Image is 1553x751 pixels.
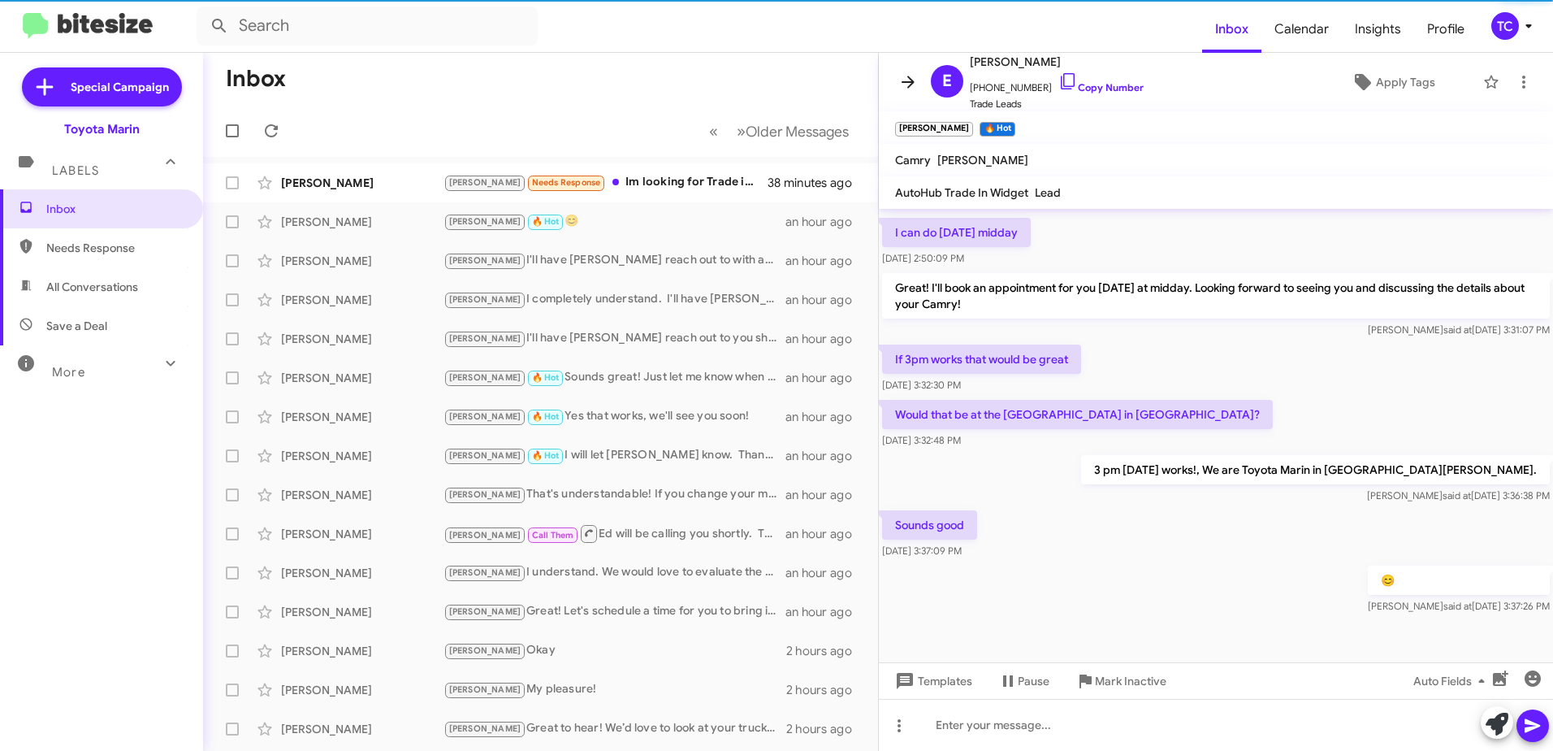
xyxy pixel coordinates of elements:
[52,163,99,178] span: Labels
[46,318,107,334] span: Save a Deal
[785,448,865,464] div: an hour ago
[1368,323,1550,336] span: [PERSON_NAME] [DATE] 3:31:07 PM
[22,67,182,106] a: Special Campaign
[709,121,718,141] span: «
[64,121,140,137] div: Toyota Marin
[443,602,785,621] div: Great! Let's schedule a time for you to bring in the Forte so we can take a closer look and discu...
[443,212,785,231] div: 😊
[768,175,865,191] div: 38 minutes ago
[785,526,865,542] div: an hour ago
[727,115,859,148] button: Next
[226,66,286,92] h1: Inbox
[281,253,443,269] div: [PERSON_NAME]
[785,487,865,503] div: an hour ago
[985,666,1062,696] button: Pause
[71,79,169,95] span: Special Campaign
[1081,455,1550,484] p: 3 pm [DATE] works!, We are Toyota Marin in [GEOGRAPHIC_DATA][PERSON_NAME].
[443,719,786,738] div: Great to hear! We’d love to look at your truck. [PERSON_NAME] is off [DATE], but please let me kn...
[532,530,574,540] span: Call Them
[281,448,443,464] div: [PERSON_NAME]
[532,216,560,227] span: 🔥 Hot
[1261,6,1342,53] a: Calendar
[970,72,1144,96] span: [PHONE_NUMBER]
[1202,6,1261,53] span: Inbox
[449,723,521,734] span: [PERSON_NAME]
[443,368,785,387] div: Sounds great! Just let me know when you're ready to schedule your appointment for [DATE] afternoo...
[882,379,961,391] span: [DATE] 3:32:30 PM
[281,370,443,386] div: [PERSON_NAME]
[1376,67,1435,97] span: Apply Tags
[737,121,746,141] span: »
[281,331,443,347] div: [PERSON_NAME]
[46,240,184,256] span: Needs Response
[281,487,443,503] div: [PERSON_NAME]
[970,96,1144,112] span: Trade Leads
[443,173,768,192] div: Im looking for Trade in only
[46,279,138,295] span: All Conversations
[1414,6,1477,53] a: Profile
[449,333,521,344] span: [PERSON_NAME]
[281,214,443,230] div: [PERSON_NAME]
[532,450,560,461] span: 🔥 Hot
[281,565,443,581] div: [PERSON_NAME]
[1367,489,1550,501] span: [PERSON_NAME] [DATE] 3:36:38 PM
[895,153,931,167] span: Camry
[1443,323,1472,336] span: said at
[449,216,521,227] span: [PERSON_NAME]
[443,523,785,544] div: Ed will be calling you shortly. Thank you!
[1443,489,1471,501] span: said at
[746,123,849,141] span: Older Messages
[882,510,977,540] p: Sounds good
[895,185,1028,200] span: AutoHub Trade In Widget
[1058,81,1144,93] a: Copy Number
[1368,600,1550,612] span: [PERSON_NAME] [DATE] 3:37:26 PM
[197,7,538,46] input: Search
[892,666,972,696] span: Templates
[1443,600,1472,612] span: said at
[937,153,1028,167] span: [PERSON_NAME]
[1035,185,1061,200] span: Lead
[449,684,521,695] span: [PERSON_NAME]
[449,294,521,305] span: [PERSON_NAME]
[281,721,443,737] div: [PERSON_NAME]
[785,565,865,581] div: an hour ago
[882,545,962,557] span: [DATE] 3:37:09 PM
[443,329,785,348] div: I'll have [PERSON_NAME] reach out to you shortly. Thank you!
[449,255,521,266] span: [PERSON_NAME]
[1018,666,1049,696] span: Pause
[785,604,865,620] div: an hour ago
[532,177,601,188] span: Needs Response
[882,218,1031,247] p: I can do [DATE] midday
[700,115,859,148] nav: Page navigation example
[281,292,443,308] div: [PERSON_NAME]
[449,450,521,461] span: [PERSON_NAME]
[532,411,560,422] span: 🔥 Hot
[1062,666,1179,696] button: Mark Inactive
[785,331,865,347] div: an hour ago
[786,721,865,737] div: 2 hours ago
[449,411,521,422] span: [PERSON_NAME]
[443,446,785,465] div: I will let [PERSON_NAME] know. Thank you!
[443,290,785,309] div: I completely understand. I'll have [PERSON_NAME] reach out to you.
[449,530,521,540] span: [PERSON_NAME]
[879,666,985,696] button: Templates
[785,292,865,308] div: an hour ago
[785,253,865,269] div: an hour ago
[785,214,865,230] div: an hour ago
[882,345,1081,374] p: If 3pm works that would be great
[532,372,560,383] span: 🔥 Hot
[449,606,521,617] span: [PERSON_NAME]
[449,177,521,188] span: [PERSON_NAME]
[443,641,786,660] div: Okay
[449,372,521,383] span: [PERSON_NAME]
[895,122,973,137] small: [PERSON_NAME]
[52,365,85,380] span: More
[281,682,443,698] div: [PERSON_NAME]
[281,604,443,620] div: [PERSON_NAME]
[46,201,184,217] span: Inbox
[1310,67,1475,97] button: Apply Tags
[1342,6,1414,53] a: Insights
[443,251,785,270] div: I'll have [PERSON_NAME] reach out to with an estimated range. Thank you!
